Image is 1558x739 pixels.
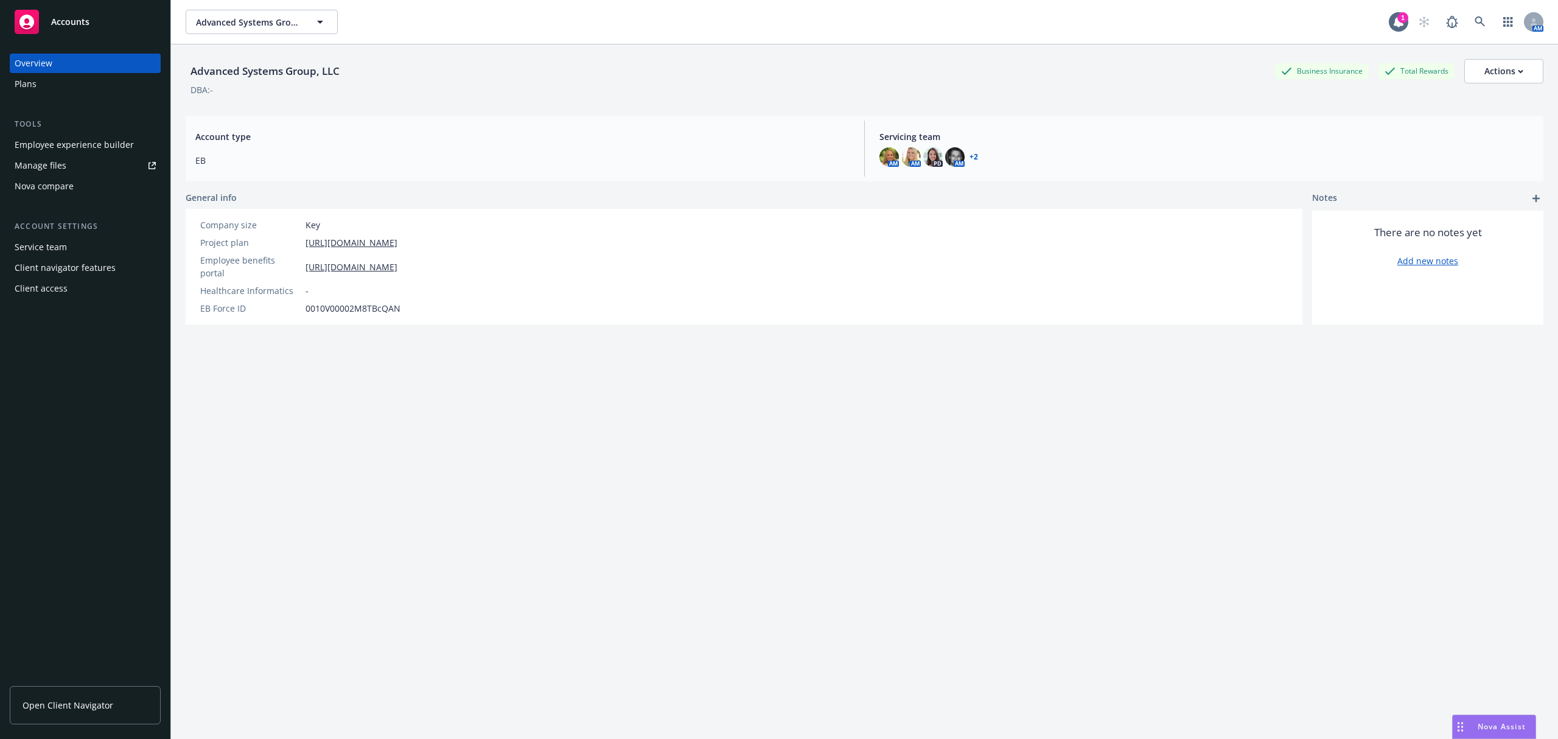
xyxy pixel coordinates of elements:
a: Manage files [10,156,161,175]
div: Business Insurance [1275,63,1369,79]
div: Account settings [10,220,161,233]
div: Employee benefits portal [200,254,301,279]
div: Total Rewards [1378,63,1455,79]
span: There are no notes yet [1374,225,1482,240]
a: Accounts [10,5,161,39]
div: Healthcare Informatics [200,284,301,297]
div: Client access [15,279,68,298]
img: photo [923,147,943,167]
span: 0010V00002M8TBcQAN [306,302,400,315]
span: - [306,284,309,297]
span: Advanced Systems Group, LLC [196,16,301,29]
div: Service team [15,237,67,257]
button: Advanced Systems Group, LLC [186,10,338,34]
a: add [1529,191,1543,206]
a: Search [1468,10,1492,34]
span: Nova Assist [1478,721,1526,732]
span: General info [186,191,237,204]
div: Advanced Systems Group, LLC [186,63,344,79]
div: DBA: - [190,83,213,96]
div: Client navigator features [15,258,116,278]
a: Client access [10,279,161,298]
img: photo [901,147,921,167]
a: Employee experience builder [10,135,161,155]
button: Nova Assist [1452,715,1536,739]
div: Overview [15,54,52,73]
a: Plans [10,74,161,94]
a: Service team [10,237,161,257]
div: 1 [1397,12,1408,23]
div: Company size [200,219,301,231]
span: Servicing team [879,130,1534,143]
span: Accounts [51,17,89,27]
a: [URL][DOMAIN_NAME] [306,261,397,273]
div: Drag to move [1453,715,1468,738]
div: Tools [10,118,161,130]
span: EB [195,154,850,167]
a: Overview [10,54,161,73]
a: [URL][DOMAIN_NAME] [306,236,397,249]
span: Notes [1312,191,1337,206]
div: Plans [15,74,37,94]
a: Add new notes [1397,254,1458,267]
img: photo [879,147,899,167]
div: Actions [1484,60,1523,83]
a: Client navigator features [10,258,161,278]
div: Project plan [200,236,301,249]
button: Actions [1464,59,1543,83]
a: Start snowing [1412,10,1436,34]
a: Report a Bug [1440,10,1464,34]
div: Nova compare [15,177,74,196]
div: Manage files [15,156,66,175]
div: Employee experience builder [15,135,134,155]
div: EB Force ID [200,302,301,315]
span: Open Client Navigator [23,699,113,712]
img: photo [945,147,965,167]
span: Account type [195,130,850,143]
a: +2 [969,153,978,161]
a: Nova compare [10,177,161,196]
span: Key [306,219,320,231]
a: Switch app [1496,10,1520,34]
